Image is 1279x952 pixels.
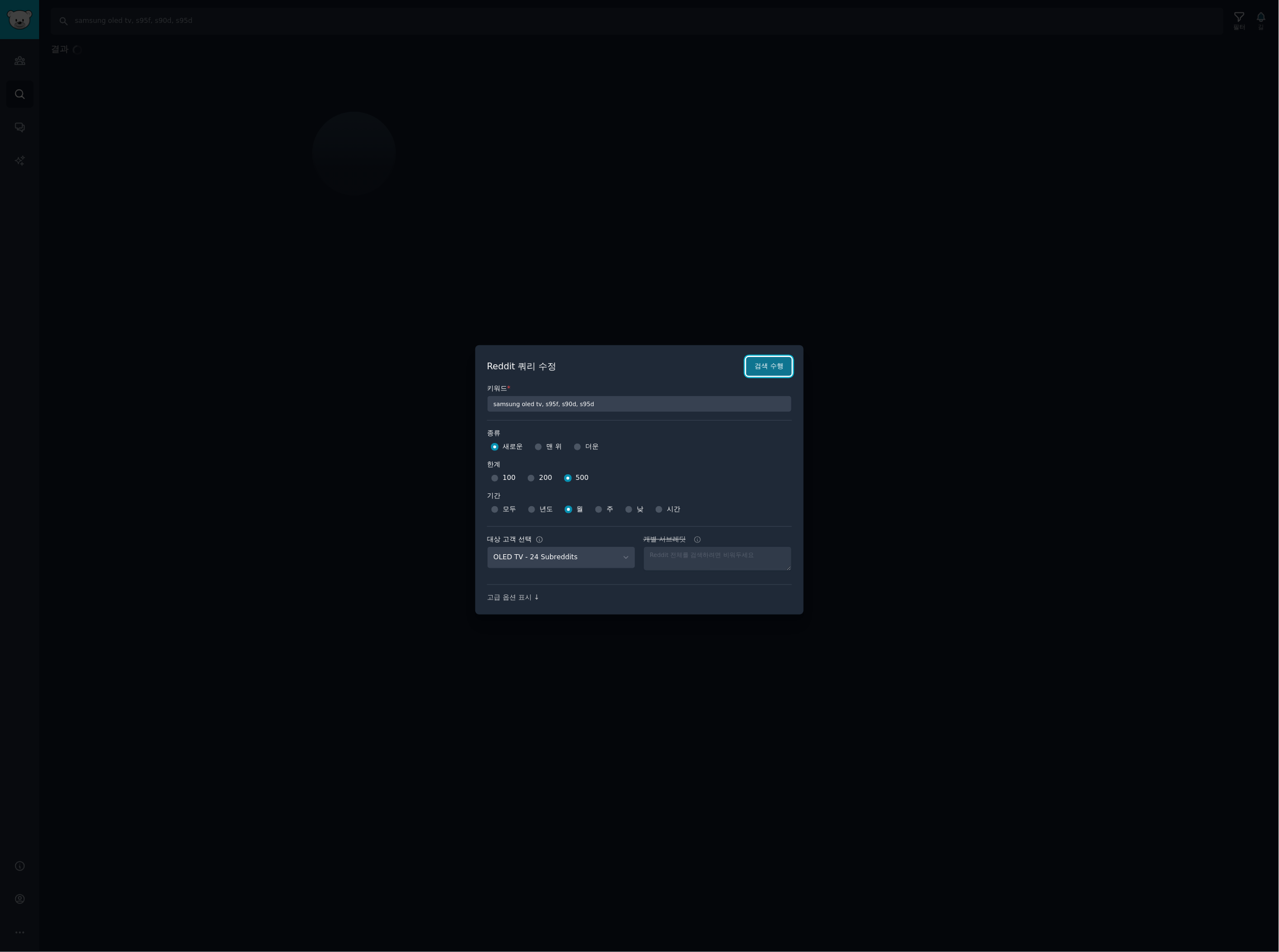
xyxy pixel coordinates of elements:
font: 대상 고객 선택 [487,535,532,543]
font: 500 [576,474,589,482]
input: Reddit에서 검색할 키워드 [487,396,792,412]
font: 개별 서브레딧 [643,535,686,543]
button: 검색 수행 [746,357,792,376]
font: 검색 수행 [755,362,784,370]
font: 새로운 [503,442,523,450]
font: 맨 위 [546,442,562,450]
font: 한계 [487,460,500,468]
font: Reddit 쿼리 수정 [487,361,557,372]
font: 기간 [487,492,500,499]
font: 더운 [585,442,599,450]
font: 낮 [637,505,643,513]
font: 종류 [487,429,500,437]
font: 월 [576,505,583,513]
font: 모두 [503,505,516,513]
font: 시간 [667,505,680,513]
font: 200 [539,474,552,482]
font: 고급 옵션 표시 ↓ [487,593,540,601]
font: 년도 [540,505,553,513]
font: 주 [607,505,613,513]
font: 키워드 [487,384,507,392]
font: 100 [503,474,516,482]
